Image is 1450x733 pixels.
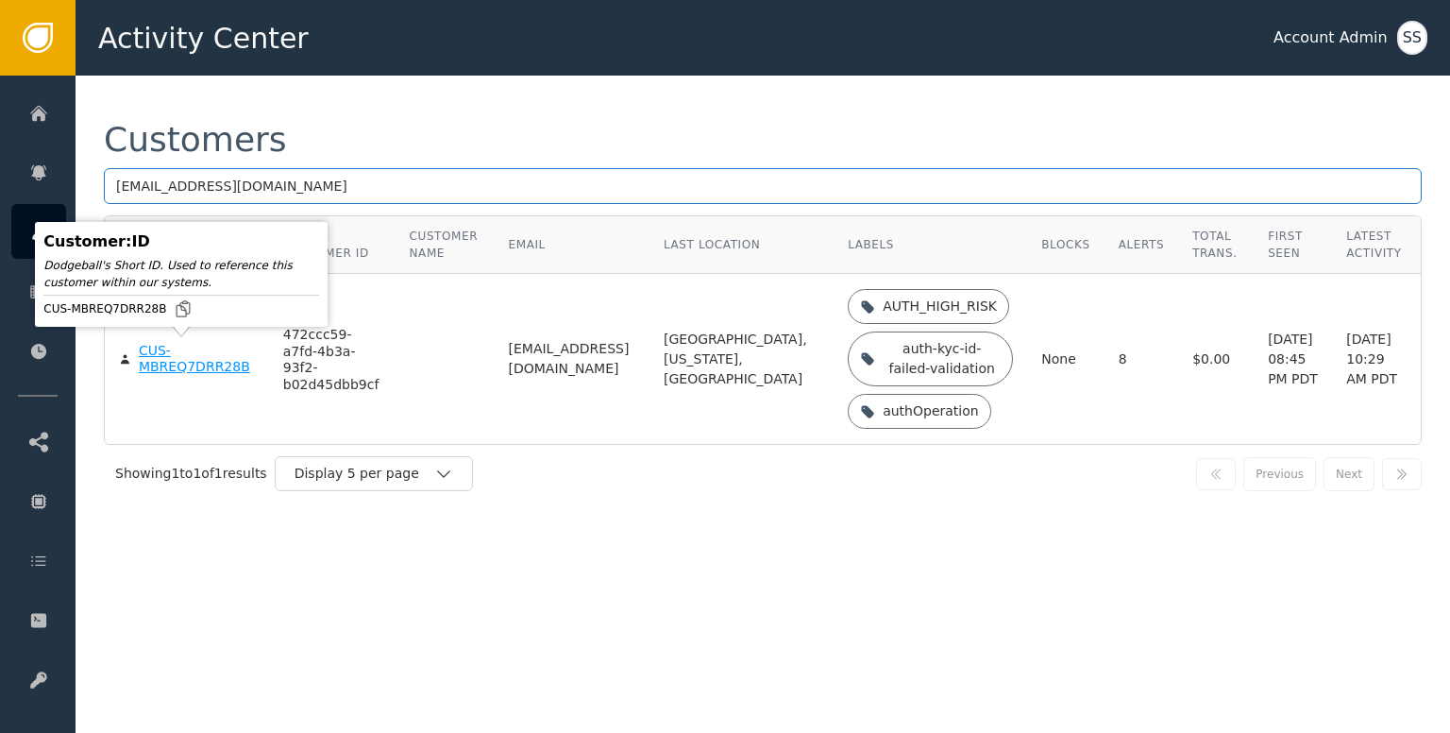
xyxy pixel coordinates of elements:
[104,123,287,157] div: Customers
[1192,228,1239,262] div: Total Trans.
[509,236,635,253] div: Email
[1119,236,1165,253] div: Alerts
[664,236,819,253] div: Last Location
[43,230,319,253] div: Customer : ID
[1041,349,1089,369] div: None
[283,228,381,262] div: Your Customer ID
[1104,274,1179,444] td: 8
[410,228,481,262] div: Customer Name
[883,339,1001,379] div: auth-kyc-id-failed-validation
[848,236,1013,253] div: Labels
[883,401,979,421] div: authOperation
[43,299,319,318] div: CUS-MBREQ7DRR28B
[43,257,319,291] div: Dodgeball's Short ID. Used to reference this customer within our systems.
[104,168,1422,204] input: Search by name, email, or ID
[1397,21,1427,55] button: SS
[1254,274,1332,444] td: [DATE] 08:45 PM PDT
[1268,228,1318,262] div: First Seen
[1346,228,1407,262] div: Latest Activity
[1332,274,1421,444] td: [DATE] 10:29 AM PDT
[1041,236,1089,253] div: Blocks
[495,274,649,444] td: [EMAIL_ADDRESS][DOMAIN_NAME]
[283,327,381,393] div: 472ccc59-a7fd-4b3a-93f2-b02d45dbb9cf
[295,464,434,484] div: Display 5 per page
[139,343,255,376] div: CUS-MBREQ7DRR28B
[98,17,309,60] span: Activity Center
[115,464,267,484] div: Showing 1 to 1 of 1 results
[275,456,473,491] button: Display 5 per page
[1273,26,1388,49] div: Account Admin
[883,297,997,316] div: AUTH_HIGH_RISK
[649,274,834,444] td: [GEOGRAPHIC_DATA], [US_STATE], [GEOGRAPHIC_DATA]
[1178,274,1254,444] td: $0.00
